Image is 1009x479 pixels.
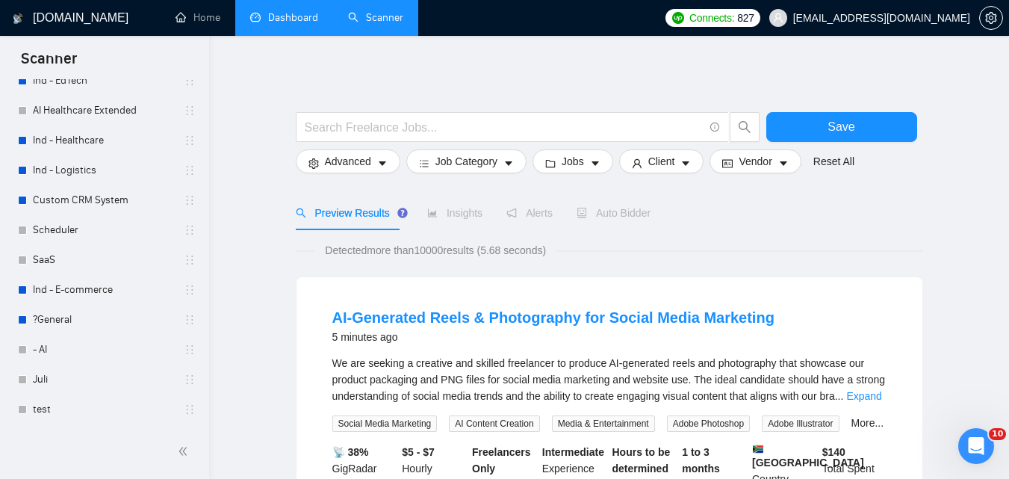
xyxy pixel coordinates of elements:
[730,120,759,134] span: search
[33,275,175,305] a: Ind - E-commerce
[250,11,318,24] a: dashboardDashboard
[13,7,23,31] img: logo
[332,415,438,432] span: Social Media Marketing
[667,415,750,432] span: Adobe Photoshop
[682,446,720,475] b: 1 to 3 months
[33,335,175,365] a: - AI
[33,365,175,395] a: Juli
[813,153,854,170] a: Reset All
[184,284,196,296] span: holder
[33,305,175,335] a: ?General
[296,149,400,173] button: settingAdvancedcaret-down
[619,149,704,173] button: userClientcaret-down
[427,207,482,219] span: Insights
[184,254,196,266] span: holder
[427,208,438,218] span: area-chart
[402,446,435,458] b: $5 - $7
[184,105,196,117] span: holder
[552,415,655,432] span: Media & Entertainment
[33,245,175,275] a: SaaS
[979,6,1003,30] button: setting
[33,96,175,126] a: AI Healthcare Extended
[332,309,774,326] a: AI-Generated Reels & Photography for Social Media Marketing
[722,158,733,169] span: idcard
[296,208,306,218] span: search
[762,415,839,432] span: Adobe Illustrator
[33,185,175,215] a: Custom CRM System
[406,149,527,173] button: barsJob Categorycaret-down
[33,126,175,155] a: Ind - Healthcare
[314,242,556,259] span: Detected more than 10000 results (5.68 seconds)
[377,158,388,169] span: caret-down
[542,446,604,458] b: Intermediate
[184,374,196,386] span: holder
[33,395,175,424] a: test
[308,158,319,169] span: setting
[305,118,704,137] input: Search Freelance Jobs...
[435,153,497,170] span: Job Category
[710,149,801,173] button: idcardVendorcaret-down
[184,314,196,326] span: holder
[577,208,587,218] span: robot
[332,328,774,346] div: 5 minutes ago
[472,446,531,475] b: Freelancers Only
[680,158,691,169] span: caret-down
[753,444,763,454] img: 🇿🇦
[184,404,196,415] span: holder
[184,135,196,146] span: holder
[980,12,1002,24] span: setting
[9,48,89,79] span: Scanner
[689,10,734,26] span: Connects:
[506,207,553,219] span: Alerts
[296,207,403,219] span: Preview Results
[176,11,220,24] a: homeHome
[396,206,409,220] div: Tooltip anchor
[851,417,884,429] a: More...
[184,75,196,87] span: holder
[577,207,651,219] span: Auto Bidder
[979,12,1003,24] a: setting
[648,153,675,170] span: Client
[184,344,196,356] span: holder
[506,208,517,218] span: notification
[835,390,844,402] span: ...
[710,123,720,132] span: info-circle
[739,153,772,170] span: Vendor
[184,164,196,176] span: holder
[419,158,429,169] span: bars
[33,66,175,96] a: Ind - EdTech
[590,158,600,169] span: caret-down
[612,446,671,475] b: Hours to be determined
[178,444,193,459] span: double-left
[325,153,371,170] span: Advanced
[545,158,556,169] span: folder
[778,158,789,169] span: caret-down
[632,158,642,169] span: user
[828,117,854,136] span: Save
[989,428,1006,440] span: 10
[533,149,613,173] button: folderJobscaret-down
[672,12,684,24] img: upwork-logo.png
[503,158,514,169] span: caret-down
[184,224,196,236] span: holder
[184,194,196,206] span: holder
[773,13,783,23] span: user
[766,112,917,142] button: Save
[752,444,864,469] b: [GEOGRAPHIC_DATA]
[33,155,175,185] a: Ind - Logistics
[348,11,403,24] a: searchScanner
[449,415,539,432] span: AI Content Creation
[33,215,175,245] a: Scheduler
[737,10,754,26] span: 827
[846,390,881,402] a: Expand
[822,446,845,458] b: $ 140
[958,428,994,464] iframe: Intercom live chat
[332,446,369,458] b: 📡 38%
[332,355,887,404] div: We are seeking a creative and skilled freelancer to produce AI-generated reels and photography th...
[730,112,760,142] button: search
[562,153,584,170] span: Jobs
[332,357,886,402] span: We are seeking a creative and skilled freelancer to produce AI-generated reels and photography th...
